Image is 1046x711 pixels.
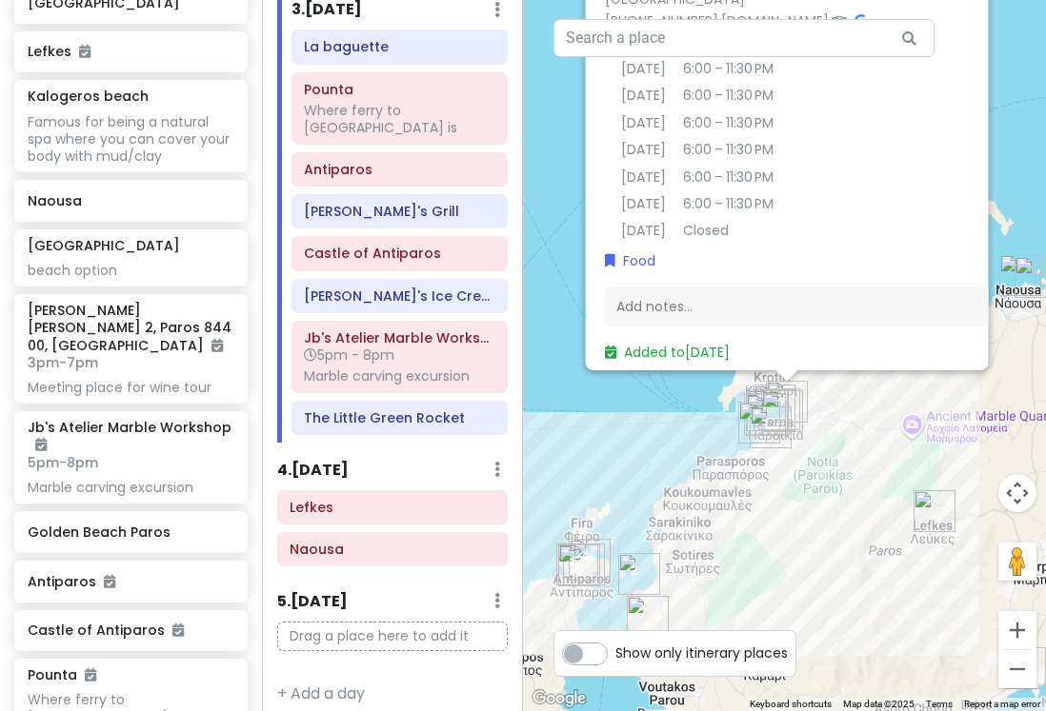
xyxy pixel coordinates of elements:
small: [DATE] [620,220,665,241]
span: 3pm - 7pm [28,353,98,372]
i: Added to itinerary [104,575,115,588]
h6: [PERSON_NAME] [PERSON_NAME] 2, Paros 844 00, [GEOGRAPHIC_DATA] [28,302,233,354]
img: Google [528,686,591,711]
button: Zoom out [998,650,1036,688]
div: Lefkes [914,490,955,532]
div: Secret Cafe [744,393,786,435]
p: Drag a place here to add it [277,622,509,651]
div: La baguette [750,406,792,448]
h6: Golden Beach Paros [28,523,233,541]
h6: Jb's Atelier Marble Workshop [28,419,233,453]
h6: Lefkes [28,43,233,60]
h6: [GEOGRAPHIC_DATA] [28,237,180,254]
h6: 5 . [DATE] [277,592,348,612]
div: Famous for being a natural spa where you can cover your body with mud/clay [28,113,233,166]
small: 6:00 – 11:30 PM [682,192,773,213]
h6: La baguette [304,38,494,55]
i: Added to itinerary [172,623,184,637]
a: Terms (opens in new tab) [926,699,953,709]
span: 5pm - 8pm [304,346,394,365]
div: Marble carving excursion [28,479,233,496]
small: 6:00 – 11:30 PM [682,139,773,160]
small: 6:00 – 11:30 PM [682,111,773,132]
div: Meeting place for wine tour [28,379,233,396]
h6: Naousa [290,541,494,558]
i: Added to itinerary [85,668,96,681]
small: [DATE] [620,85,665,106]
small: 6:00 – 11:30 PM [682,85,773,106]
div: Apollon Garden Restaurant [746,394,788,436]
h6: The Little Green Rocket [304,409,494,426]
a: Open this area in Google Maps (opens a new window) [528,686,591,711]
a: + Add a day [277,682,365,704]
a: Added to[DATE] [604,342,729,361]
div: Bountaraki [738,402,780,444]
h6: Antiparos [304,161,494,178]
h6: Jb's Atelier Marble Workshop [304,329,494,346]
a: Food [604,249,654,270]
small: [DATE] [620,139,665,160]
span: Map data ©2025 [843,699,915,709]
small: 6:00 – 11:30 PM [682,166,773,187]
button: Drag Pegman onto the map to open Street View [998,543,1036,581]
h6: 4 . [DATE] [277,461,349,481]
a: [PHONE_NUMBER] [604,10,717,30]
small: [DATE] [620,192,665,213]
span: 5pm - 8pm [28,453,98,472]
div: Castle of Antiparos [556,543,598,585]
h6: George's Grill [304,203,494,220]
a: Report a map error [964,699,1040,709]
div: Marble carving excursion [304,367,494,385]
div: Frankish Castle Paroikia [747,389,789,431]
h6: Antiparos [28,573,233,590]
div: Oasis Hotel Paros [754,385,795,426]
div: Add notes... [604,286,1008,326]
div: Naousa [999,254,1041,296]
div: beach option [28,262,233,279]
div: Pounta [618,553,660,595]
input: Search a place [553,19,935,57]
h6: Castle of Antiparos [28,622,233,639]
div: The Little Green Rocket [766,381,808,423]
button: Map camera controls [998,474,1036,512]
div: George's Grill [569,539,611,581]
button: Zoom in [998,611,1036,649]
div: Vicky's Ice Cream [558,544,600,586]
small: Closed [682,220,773,241]
h6: Kalogeros beach [28,88,149,105]
div: Golden Beach Paros [1004,647,1046,689]
small: [DATE] [620,111,665,132]
a: [DOMAIN_NAME] [720,10,828,30]
small: [DATE] [620,166,665,187]
h6: Castle of Antiparos [304,245,494,262]
div: Antiparos [563,543,605,585]
small: 6:00 – 11:30 PM [682,57,773,78]
h6: Naousa [28,192,233,209]
span: Show only itinerary places [615,642,788,663]
h6: Pounta [304,81,494,98]
i: Added to itinerary [211,339,223,352]
div: Jb's Atelier Marble Workshop [627,596,669,638]
div: Archaeological Museum of Paros [761,390,803,432]
div: Cafe Symposium Paros [754,389,795,431]
h6: Vicky's Ice Cream [304,287,494,305]
small: [DATE] [620,57,665,78]
i: Tripadvisor [831,13,846,27]
i: Google Maps [854,13,866,27]
h6: Pounta [28,666,96,683]
button: Keyboard shortcuts [750,698,832,711]
div: Holy Shrine of the Virgin Mary Ekatontapyliani [758,388,800,430]
i: Added to itinerary [35,438,47,451]
div: Where ferry to [GEOGRAPHIC_DATA] is [304,102,494,136]
h6: Lefkes [290,499,494,516]
i: Added to itinerary [79,45,91,58]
